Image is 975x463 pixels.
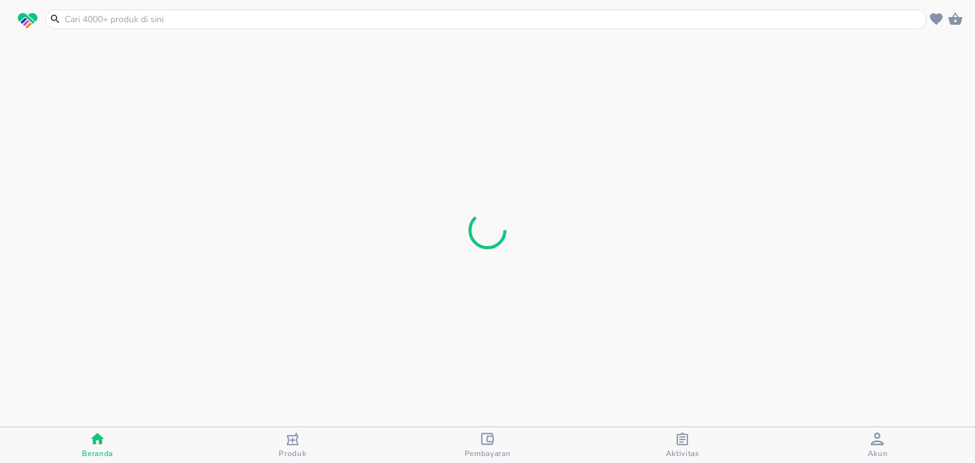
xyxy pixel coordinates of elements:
[780,427,975,463] button: Akun
[18,13,37,29] img: logo_swiperx_s.bd005f3b.svg
[195,427,390,463] button: Produk
[390,427,585,463] button: Pembayaran
[279,448,306,459] span: Produk
[63,13,924,26] input: Cari 4000+ produk di sini
[585,427,780,463] button: Aktivitas
[868,448,888,459] span: Akun
[666,448,700,459] span: Aktivitas
[465,448,511,459] span: Pembayaran
[82,448,113,459] span: Beranda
